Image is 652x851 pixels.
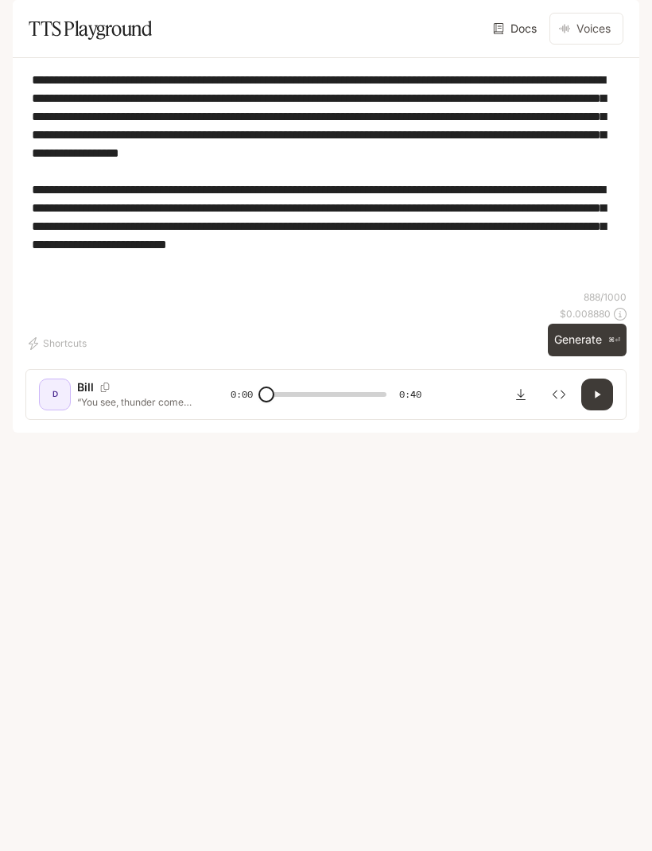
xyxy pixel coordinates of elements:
[505,379,537,410] button: Download audio
[25,331,93,356] button: Shortcuts
[29,13,152,45] h1: TTS Playground
[608,336,620,345] p: ⌘⏎
[548,324,627,356] button: Generate⌘⏎
[399,387,421,402] span: 0:40
[231,387,253,402] span: 0:00
[543,379,575,410] button: Inspect
[490,13,543,45] a: Docs
[42,382,68,407] div: D
[77,379,94,395] p: Bill
[94,383,116,392] button: Copy Voice ID
[77,395,192,409] p: “You see, thunder comes in all kinds of voices. Sometimes it rolls low and gentle, like a growl i...
[549,13,623,45] button: Voices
